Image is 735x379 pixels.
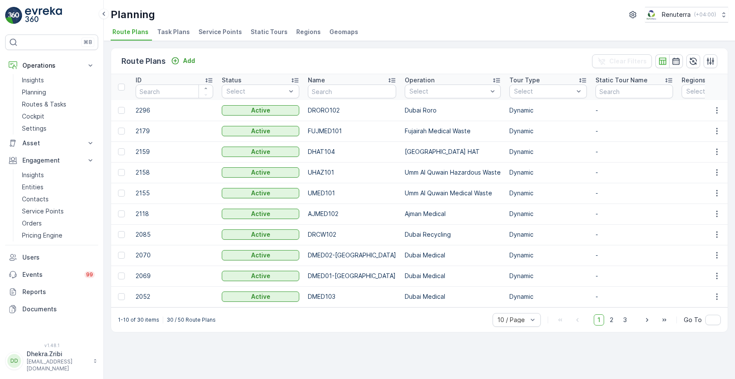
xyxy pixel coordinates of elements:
td: Dynamic [505,204,591,224]
a: Settings [19,122,98,135]
button: Active [222,167,299,178]
p: Active [251,189,270,197]
p: - [595,292,673,301]
p: Planning [22,88,46,97]
button: Asset [5,135,98,152]
p: 99 [86,271,93,278]
button: Active [222,188,299,198]
button: Engagement [5,152,98,169]
span: Task Plans [157,28,190,36]
input: Search [595,85,673,98]
p: Contacts [22,195,49,204]
td: [GEOGRAPHIC_DATA] HAT [400,141,505,162]
button: Active [222,209,299,219]
div: Toggle Row Selected [118,107,125,114]
td: 2118 [131,204,217,224]
td: UMED101 [304,183,400,204]
p: Static Tour Name [595,76,648,85]
span: Geomaps [329,28,358,36]
button: Operations [5,57,98,74]
p: 30 / 50 Route Plans [167,316,216,323]
a: Planning [19,86,98,98]
a: Reports [5,283,98,301]
p: Operations [22,61,81,70]
p: Active [251,251,270,260]
div: DD [7,354,21,368]
td: Dubai Recycling [400,224,505,245]
td: 2179 [131,121,217,141]
div: Toggle Row Selected [118,293,125,300]
p: Orders [22,219,42,228]
button: Active [222,105,299,116]
p: Pricing Engine [22,231,62,240]
p: Active [251,292,270,301]
td: Umm Al Quwain Hazardous Waste [400,162,505,183]
p: Reports [22,288,95,296]
td: Dynamic [505,100,591,121]
a: Events99 [5,266,98,283]
p: Renuterra [662,10,691,19]
p: Active [251,106,270,115]
td: Dubai Medical [400,245,505,266]
div: Toggle Row Selected [118,231,125,238]
p: Cockpit [22,112,44,121]
p: - [595,230,673,239]
p: Select [409,87,487,96]
div: Toggle Row Selected [118,128,125,135]
td: 2070 [131,245,217,266]
div: Toggle Row Selected [118,148,125,155]
td: 2158 [131,162,217,183]
p: - [595,251,673,260]
p: Asset [22,139,81,147]
a: Entities [19,181,98,193]
p: Select [226,87,286,96]
input: Search [136,85,213,98]
p: Documents [22,305,95,313]
p: Engagement [22,156,81,165]
p: Regions [682,76,706,85]
p: Route Plans [121,55,166,67]
td: FUJMED101 [304,121,400,141]
td: Dubai Medical [400,286,505,307]
p: Add [183,56,195,65]
button: Clear Filters [592,54,652,68]
td: DMED02-[GEOGRAPHIC_DATA] [304,245,400,266]
p: Insights [22,171,44,179]
td: Umm Al Quwain Medical Waste [400,183,505,204]
a: Routes & Tasks [19,98,98,110]
p: [EMAIL_ADDRESS][DOMAIN_NAME] [27,358,89,372]
p: Active [251,230,270,239]
p: ID [136,76,142,85]
a: Cockpit [19,110,98,122]
div: Toggle Row Selected [118,273,125,279]
button: Active [222,126,299,136]
button: Active [222,147,299,157]
span: Go To [684,316,702,324]
a: Pricing Engine [19,229,98,241]
td: Dubai Roro [400,100,505,121]
td: DRCW102 [304,224,400,245]
div: Toggle Row Selected [118,210,125,217]
p: Active [251,210,270,218]
td: 2155 [131,183,217,204]
span: Static Tours [251,28,288,36]
p: 1-10 of 30 items [118,316,159,323]
a: Insights [19,74,98,86]
p: Events [22,270,79,279]
td: 2296 [131,100,217,121]
td: Dynamic [505,121,591,141]
td: 2069 [131,266,217,286]
span: 2 [606,314,617,326]
td: Dynamic [505,162,591,183]
p: Status [222,76,242,85]
td: 2159 [131,141,217,162]
p: Clear Filters [609,57,647,66]
p: Select [514,87,574,96]
p: Active [251,147,270,156]
p: - [595,127,673,135]
p: ( +04:00 ) [694,11,716,18]
td: DHAT104 [304,141,400,162]
p: Insights [22,76,44,85]
img: Screenshot_2024-07-26_at_13.33.01.png [645,10,658,19]
p: Operation [405,76,434,85]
